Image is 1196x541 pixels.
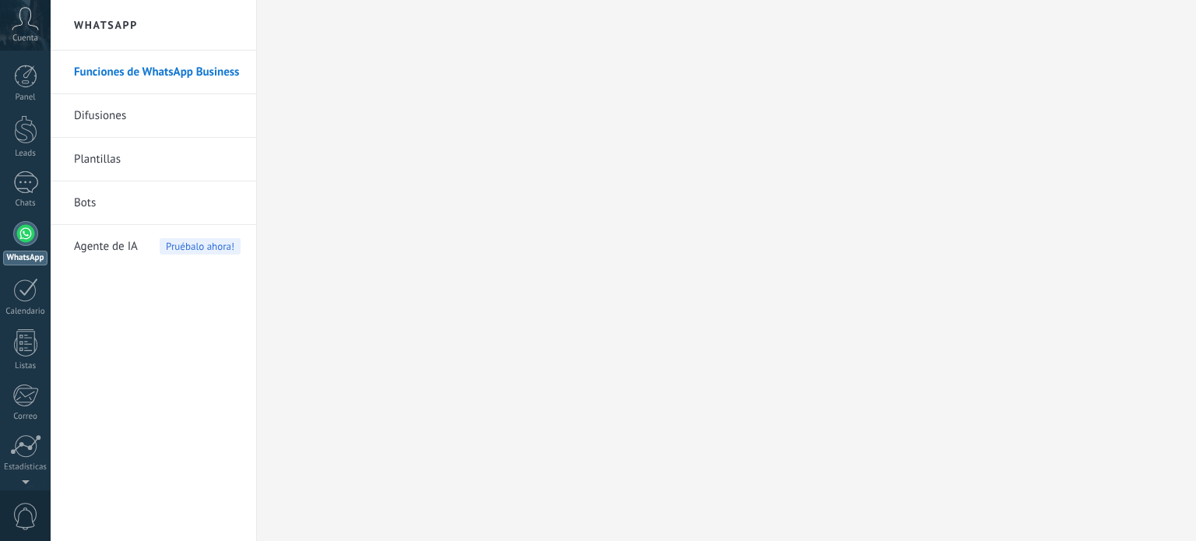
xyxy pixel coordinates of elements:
[3,412,48,422] div: Correo
[74,181,241,225] a: Bots
[3,462,48,472] div: Estadísticas
[3,149,48,159] div: Leads
[74,225,241,269] a: Agente de IAPruébalo ahora!
[51,225,256,268] li: Agente de IA
[51,94,256,138] li: Difusiones
[74,138,241,181] a: Plantillas
[12,33,38,44] span: Cuenta
[51,138,256,181] li: Plantillas
[74,94,241,138] a: Difusiones
[3,198,48,209] div: Chats
[160,238,241,255] span: Pruébalo ahora!
[3,93,48,103] div: Panel
[3,251,47,265] div: WhatsApp
[74,51,241,94] a: Funciones de WhatsApp Business
[51,181,256,225] li: Bots
[3,307,48,317] div: Calendario
[3,361,48,371] div: Listas
[51,51,256,94] li: Funciones de WhatsApp Business
[74,225,138,269] span: Agente de IA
